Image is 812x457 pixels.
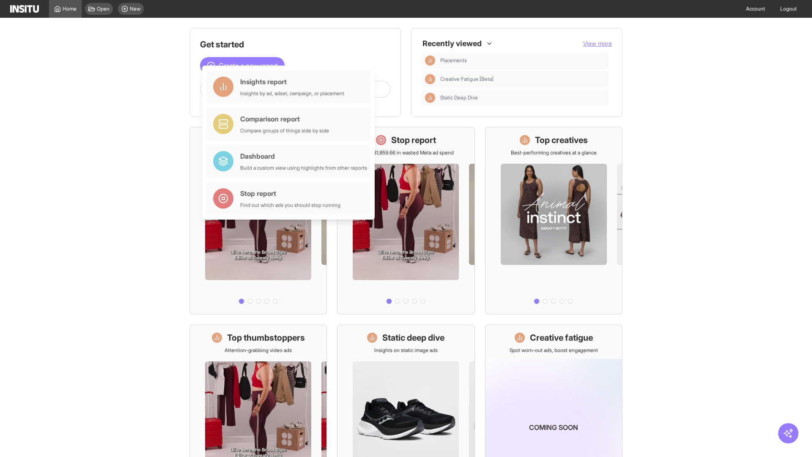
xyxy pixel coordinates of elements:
span: Static Deep Dive [440,94,605,101]
p: Save £31,859.66 in wasted Meta ad spend [358,149,454,156]
div: Insights [425,93,435,103]
button: Create a new report [200,57,285,74]
h1: Get started [200,39,390,50]
button: View more [583,39,612,48]
span: Static Deep Dive [440,94,478,101]
img: Logo [10,5,39,13]
div: Compare groups of things side by side [240,127,329,134]
span: Create a new report [219,61,278,71]
p: Attention-grabbing video ads [225,347,292,354]
a: Top creativesBest-performing creatives at a glance [485,127,623,314]
div: Stop report [240,188,340,198]
h1: Static deep dive [382,332,444,344]
div: Insights by ad, adset, campaign, or placement [240,90,344,97]
h1: Top thumbstoppers [227,332,305,344]
span: Open [97,6,110,12]
div: Insights [425,74,435,84]
span: Placements [440,57,605,64]
h1: Stop report [391,134,436,146]
div: Build a custom view using highlights from other reports [240,165,367,171]
span: Creative Fatigue [Beta] [440,76,605,83]
a: Stop reportSave £31,859.66 in wasted Meta ad spend [337,127,475,314]
a: What's live nowSee all active ads instantly [189,127,327,314]
div: Dashboard [240,151,367,161]
span: Placements [440,57,467,64]
span: Home [63,6,77,12]
div: Comparison report [240,114,329,124]
div: Find out which ads you should stop running [240,202,340,209]
p: Insights on static image ads [374,347,438,354]
p: Best-performing creatives at a glance [511,149,597,156]
span: View more [583,40,612,47]
span: Creative Fatigue [Beta] [440,76,494,83]
span: New [130,6,140,12]
h1: Top creatives [535,134,588,146]
div: Insights [425,55,435,66]
div: Insights report [240,77,344,87]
